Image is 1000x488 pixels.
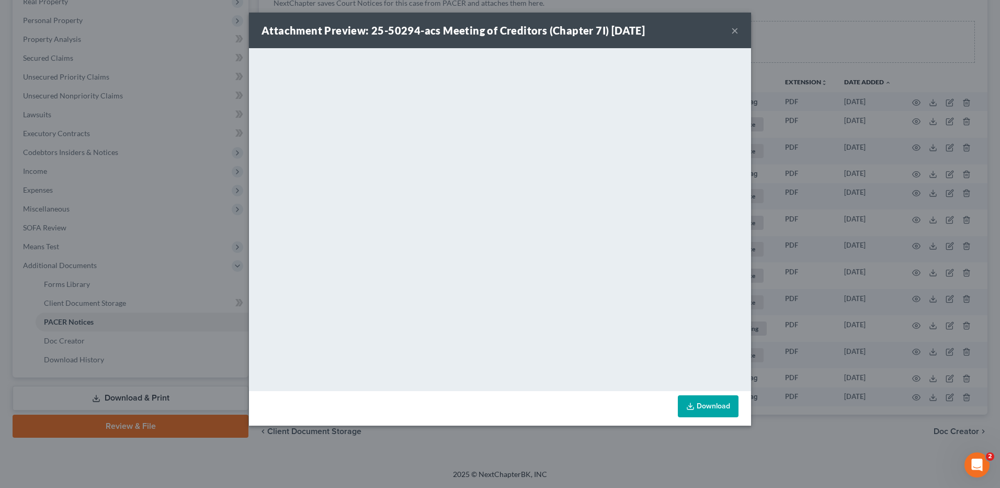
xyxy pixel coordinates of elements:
[262,24,645,37] strong: Attachment Preview: 25-50294-acs Meeting of Creditors (Chapter 7I) [DATE]
[678,395,738,417] a: Download
[986,452,994,461] span: 2
[249,48,751,389] iframe: <object ng-attr-data='[URL][DOMAIN_NAME]' type='application/pdf' width='100%' height='650px'></ob...
[731,24,738,37] button: ×
[964,452,990,478] iframe: Intercom live chat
